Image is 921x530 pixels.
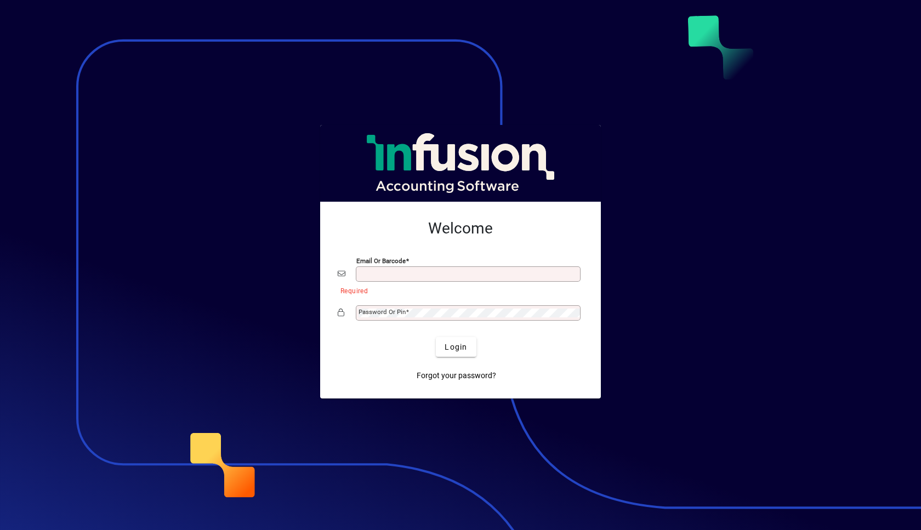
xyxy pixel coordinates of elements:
mat-error: Required [340,284,575,296]
a: Forgot your password? [412,366,501,385]
mat-label: Password or Pin [359,308,406,316]
mat-label: Email or Barcode [356,257,406,265]
span: Forgot your password? [417,370,496,381]
h2: Welcome [338,219,583,238]
span: Login [445,341,467,353]
button: Login [436,337,476,357]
